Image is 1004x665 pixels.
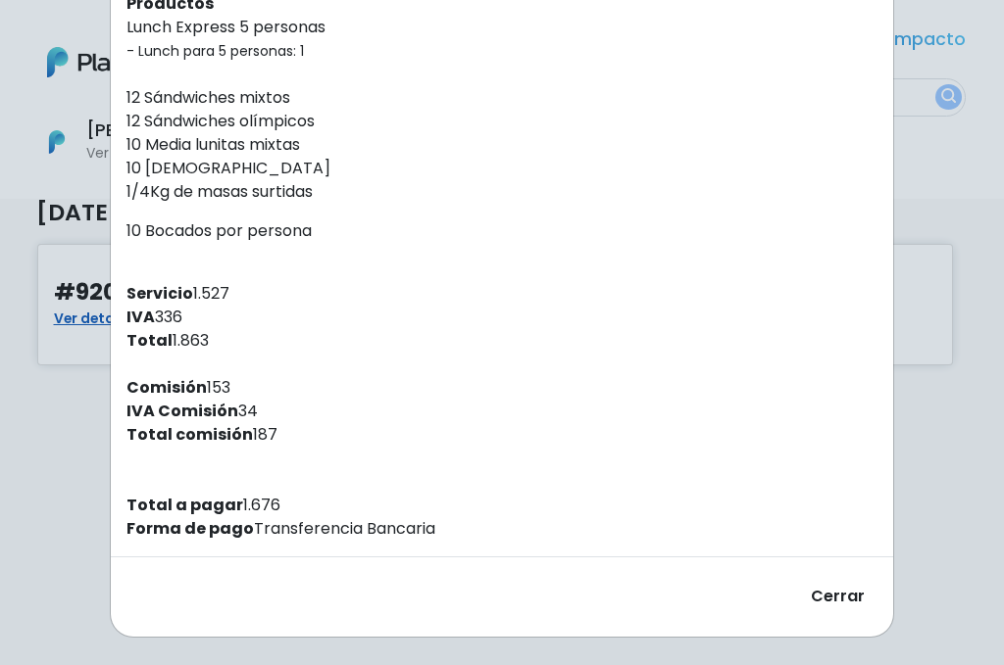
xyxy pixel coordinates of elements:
button: Cerrar [798,573,878,621]
strong: Total [126,329,173,352]
strong: Total a pagar [126,494,243,516]
strong: Total comisión [126,423,253,446]
p: 10 Bocados por persona [126,219,878,243]
small: - Lunch para 5 personas: 1 [126,41,304,61]
strong: IVA Comisión [126,400,238,422]
strong: Servicio [126,282,193,305]
strong: Comisión [126,376,207,399]
strong: Forma de pago [126,517,254,540]
strong: IVA [126,306,155,328]
div: ¿Necesitás ayuda? [101,19,282,57]
p: 12 Sándwiches mixtos 12 Sándwiches olímpicos 10 Media lunitas mixtas 10 [DEMOGRAPHIC_DATA] 1/4Kg ... [126,86,878,204]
